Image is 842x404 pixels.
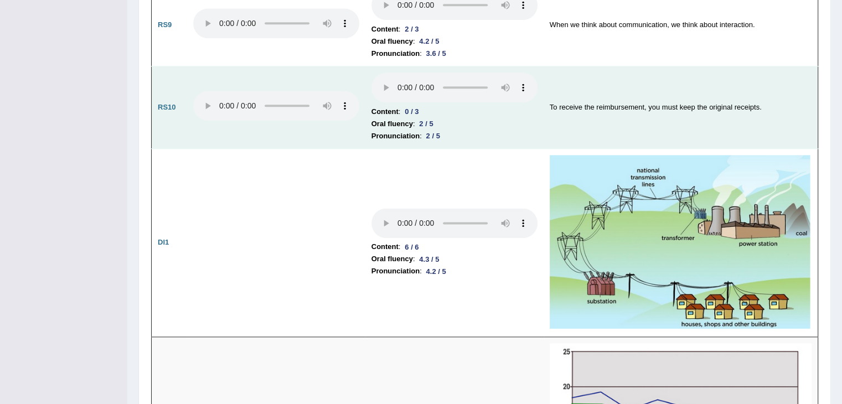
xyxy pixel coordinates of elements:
[415,118,437,130] div: 2 / 5
[415,253,443,265] div: 4.3 / 5
[544,66,818,149] td: To receive the reimbursement, you must keep the original receipts.
[158,20,172,29] b: RS9
[371,118,538,130] li: :
[371,106,538,118] li: :
[371,253,538,265] li: :
[400,23,423,35] div: 2 / 3
[371,130,420,142] b: Pronunciation
[371,241,399,253] b: Content
[422,130,445,142] div: 2 / 5
[422,266,451,277] div: 4.2 / 5
[371,23,538,35] li: :
[371,118,413,130] b: Oral fluency
[400,106,423,117] div: 0 / 3
[400,241,423,253] div: 6 / 6
[415,35,443,47] div: 4.2 / 5
[371,106,399,118] b: Content
[158,103,176,111] b: RS10
[371,130,538,142] li: :
[371,48,420,60] b: Pronunciation
[422,48,451,59] div: 3.6 / 5
[371,253,413,265] b: Oral fluency
[371,35,413,48] b: Oral fluency
[371,241,538,253] li: :
[158,238,169,246] b: DI1
[371,265,420,277] b: Pronunciation
[371,48,538,60] li: :
[371,265,538,277] li: :
[371,35,538,48] li: :
[371,23,399,35] b: Content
